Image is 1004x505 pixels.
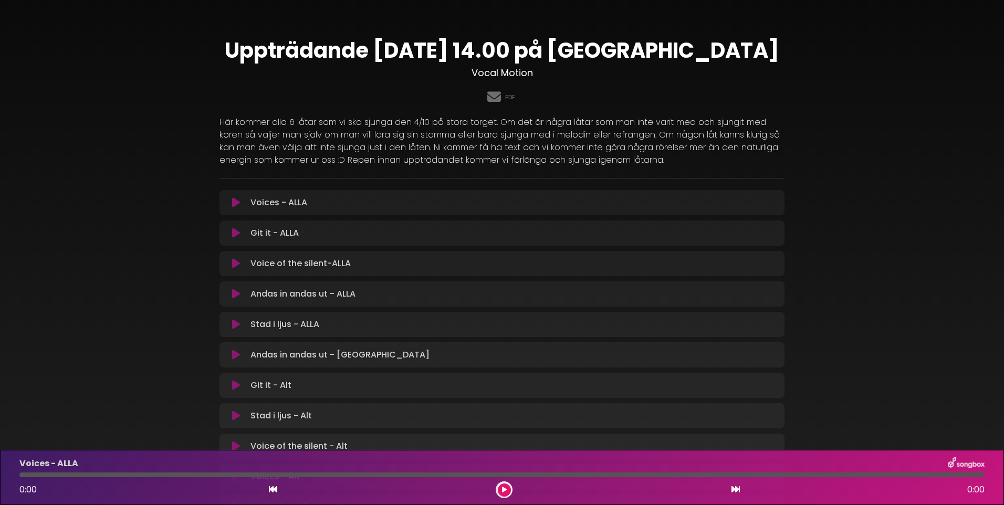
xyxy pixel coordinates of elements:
p: Andas in andas ut - ALLA [250,288,355,300]
span: 0:00 [19,483,37,496]
p: Voice of the silent-ALLA [250,257,351,270]
h3: Vocal Motion [219,67,785,79]
p: Här kommer alla 6 låtar som vi ska sjunga den 4/10 på stora torget. Om det är några låtar som man... [219,116,785,166]
p: Stad i ljus - ALLA [250,318,319,331]
img: songbox-logo-white.png [948,457,985,470]
a: PDF [505,93,515,102]
span: 0:00 [967,483,985,496]
p: Voice of the silent - Alt [250,440,348,453]
p: Stad i ljus - Alt [250,409,312,422]
p: Git it - Alt [250,379,291,392]
h1: Uppträdande [DATE] 14.00 på [GEOGRAPHIC_DATA] [219,38,785,63]
p: Git it - ALLA [250,227,299,239]
p: Andas in andas ut - [GEOGRAPHIC_DATA] [250,349,430,361]
p: Voices - ALLA [19,457,78,470]
p: Voices - ALLA [250,196,307,209]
